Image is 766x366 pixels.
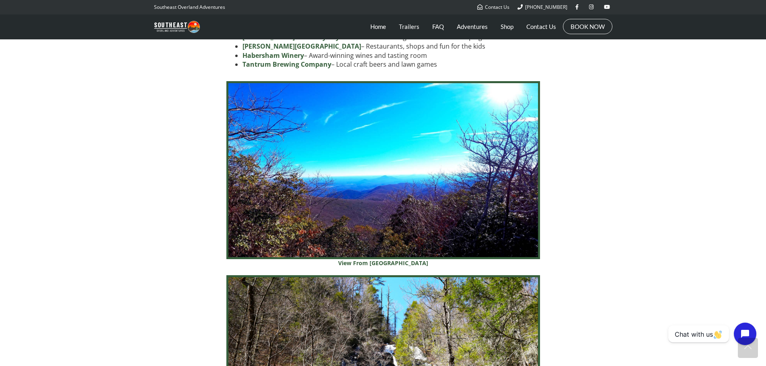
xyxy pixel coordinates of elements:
a: Trailers [399,16,419,37]
a: Contact Us [477,4,509,10]
a: Shop [501,16,513,37]
a: [PHONE_NUMBER] [518,4,567,10]
li: – Restaurants, shops and fun for the kids [242,42,540,51]
a: [PERSON_NAME][GEOGRAPHIC_DATA] [242,42,361,51]
a: Contact Us [526,16,556,37]
a: Home [370,16,386,37]
span: Contact Us [485,4,509,10]
span: [PHONE_NUMBER] [525,4,567,10]
p: Southeast Overland Adventures [154,2,225,12]
img: Southeast Overland Adventures [154,21,200,33]
li: – Award-winning wines and tasting room [242,51,540,60]
a: FAQ [432,16,444,37]
img: tray-mountain-summit-view.jpg [226,81,540,259]
a: Tantrum Brewing Company [242,60,331,69]
a: Habersham Winery [242,51,304,60]
a: Adventures [457,16,488,37]
li: – Local craft beers and lawn games [242,60,540,69]
figcaption: View From [GEOGRAPHIC_DATA] [226,259,540,267]
a: BOOK NOW [571,22,605,31]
